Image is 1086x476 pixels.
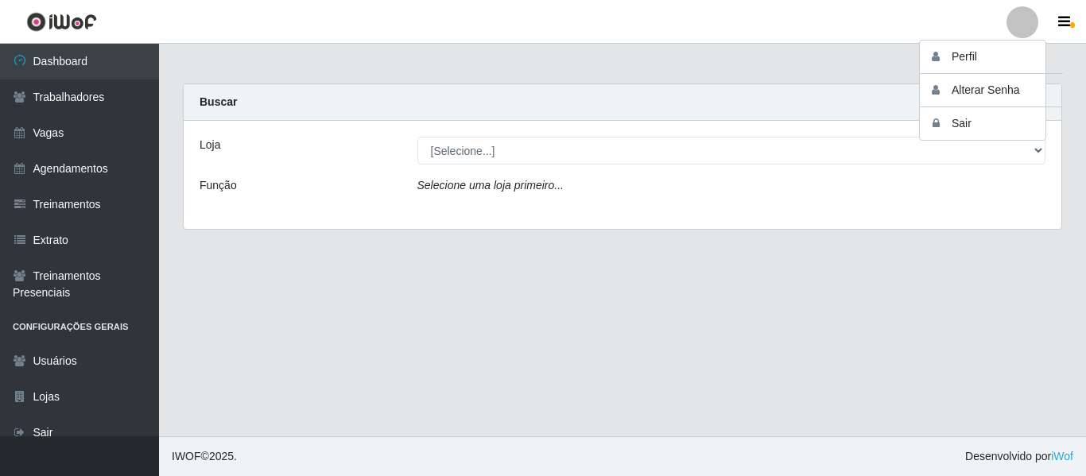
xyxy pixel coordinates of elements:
button: Alterar Senha [920,74,1063,107]
button: Sair [920,107,1063,140]
label: Loja [200,137,220,153]
span: Desenvolvido por [965,448,1073,465]
a: iWof [1051,450,1073,462]
strong: Buscar [200,95,237,108]
label: Função [200,177,237,194]
button: Perfil [920,41,1063,74]
img: CoreUI Logo [26,12,97,32]
span: © 2025 . [172,448,237,465]
i: Selecione uma loja primeiro... [417,179,564,192]
span: IWOF [172,450,201,462]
